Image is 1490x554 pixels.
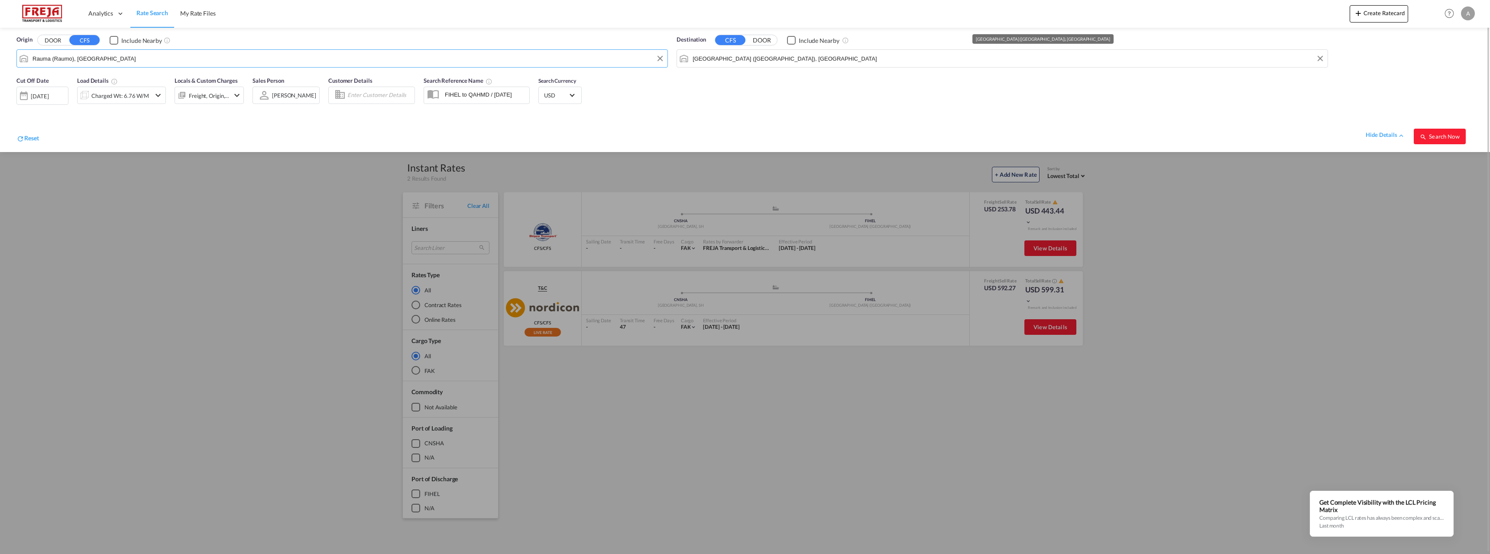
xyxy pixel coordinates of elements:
[1353,8,1364,18] md-icon: icon-plus 400-fg
[136,9,168,16] span: Rate Search
[77,87,166,104] div: Charged Wt: 6.76 W/Micon-chevron-down
[16,135,24,143] md-icon: icon-refresh
[110,36,162,45] md-checkbox: Checkbox No Ink
[16,77,49,84] span: Cut Off Date
[16,87,68,105] div: [DATE]
[424,77,492,84] span: Search Reference Name
[13,4,71,23] img: 586607c025bf11f083711d99603023e7.png
[1366,131,1405,139] div: hide detailsicon-chevron-up
[69,35,100,45] button: CFS
[38,36,68,45] button: DOOR
[1442,6,1461,22] div: Help
[976,34,1110,44] div: [GEOGRAPHIC_DATA] ([GEOGRAPHIC_DATA]), [GEOGRAPHIC_DATA]
[538,78,576,84] span: Search Currency
[88,9,113,18] span: Analytics
[232,90,242,100] md-icon: icon-chevron-down
[715,35,745,45] button: CFS
[842,37,849,44] md-icon: Unchecked: Ignores neighbouring ports when fetching rates.Checked : Includes neighbouring ports w...
[111,78,118,85] md-icon: Chargeable Weight
[799,36,839,45] div: Include Nearby
[328,77,372,84] span: Customer Details
[16,134,39,144] div: icon-refreshReset
[787,36,839,45] md-checkbox: Checkbox No Ink
[153,90,163,100] md-icon: icon-chevron-down
[1420,133,1459,140] span: icon-magnifySearch Now
[180,10,216,17] span: My Rate Files
[1314,52,1327,65] button: Clear Input
[271,89,317,101] md-select: Sales Person: Albert Bjorklof
[1350,5,1408,23] button: icon-plus 400-fgCreate Ratecard
[32,52,663,65] input: Search by Port
[677,36,706,44] span: Destination
[253,77,284,84] span: Sales Person
[31,92,49,100] div: [DATE]
[1461,6,1475,20] div: A
[693,52,1323,65] input: Search by Port
[747,36,777,45] button: DOOR
[654,52,667,65] button: Clear Input
[16,104,23,115] md-datepicker: Select
[677,50,1328,67] md-input-container: Helsingfors (Helsinki), FIHEL
[347,89,412,102] input: Enter Customer Details
[16,36,32,44] span: Origin
[91,90,149,102] div: Charged Wt: 6.76 W/M
[77,77,118,84] span: Load Details
[17,50,667,67] md-input-container: Rauma (Raumo), FIRAU
[544,91,568,99] span: USD
[175,87,244,104] div: Freight Origin Destinationicon-chevron-down
[6,509,37,541] iframe: Chat
[121,36,162,45] div: Include Nearby
[175,77,238,84] span: Locals & Custom Charges
[1414,129,1466,144] button: icon-magnifySearch Now
[272,92,316,99] div: [PERSON_NAME]
[24,134,39,142] span: Reset
[189,90,230,102] div: Freight Origin Destination
[441,88,529,101] input: Search Reference Name
[1442,6,1457,21] span: Help
[543,89,577,101] md-select: Select Currency: $ USDUnited States Dollar
[1420,133,1427,140] md-icon: icon-magnify
[164,37,171,44] md-icon: Unchecked: Ignores neighbouring ports when fetching rates.Checked : Includes neighbouring ports w...
[486,78,492,85] md-icon: Your search will be saved by the below given name
[1397,132,1405,139] md-icon: icon-chevron-up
